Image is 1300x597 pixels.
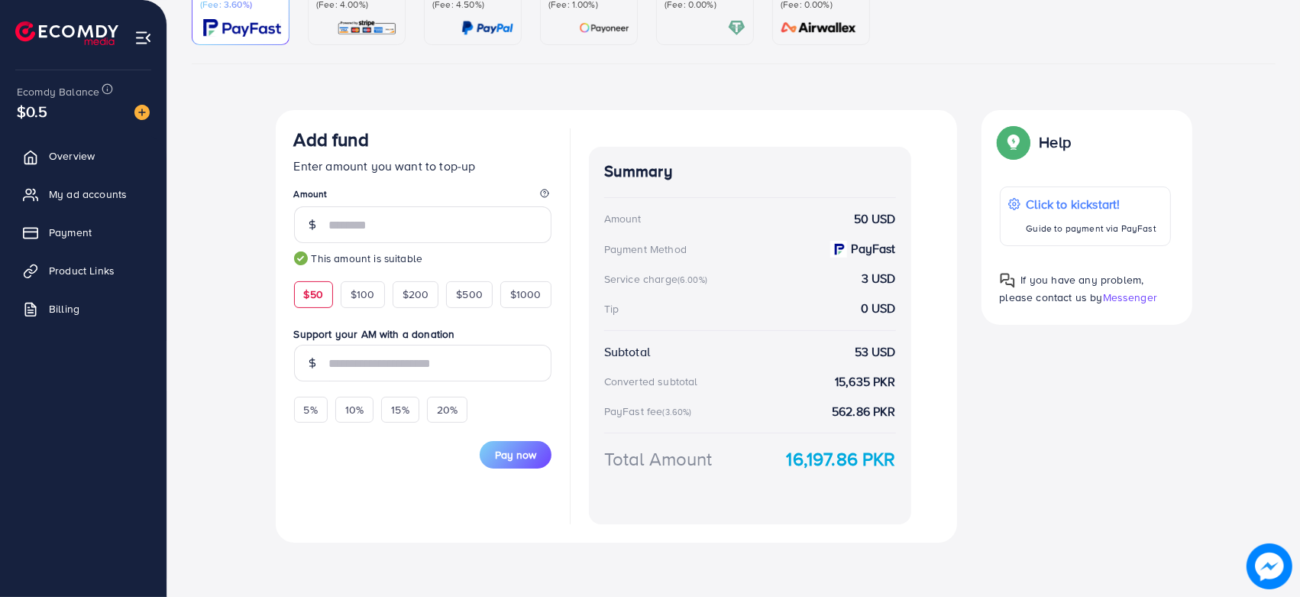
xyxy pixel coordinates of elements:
span: Ecomdy Balance [17,84,99,99]
div: PayFast fee [604,404,697,419]
a: Product Links [11,255,155,286]
span: 5% [304,402,318,417]
span: My ad accounts [49,187,127,202]
h3: Add fund [294,128,369,151]
p: Click to kickstart! [1027,195,1156,213]
div: Converted subtotal [604,374,698,389]
a: Payment [11,217,155,248]
small: (3.60%) [662,406,691,418]
strong: 3 USD [862,270,896,287]
img: payment [830,241,847,258]
div: Amount [604,211,642,226]
a: My ad accounts [11,179,155,209]
span: 10% [345,402,364,417]
img: Popup guide [1000,273,1015,288]
strong: 53 USD [855,343,896,361]
img: card [579,19,629,37]
a: Billing [11,294,155,324]
span: If you have any problem, please contact us by [1000,272,1144,305]
span: Billing [49,301,79,316]
p: Enter amount you want to top-up [294,157,551,175]
p: Help [1040,133,1072,151]
legend: Amount [294,187,551,206]
span: $50 [304,287,323,302]
img: image [1247,543,1292,589]
h4: Summary [604,162,896,181]
span: 15% [391,402,409,417]
img: menu [134,29,152,47]
a: Overview [11,141,155,171]
strong: PayFast [852,240,896,258]
strong: 15,635 PKR [835,373,896,391]
img: guide [294,251,308,265]
span: $1000 [510,287,542,302]
img: Popup guide [1000,128,1027,156]
div: Subtotal [604,343,650,361]
strong: 0 USD [861,300,896,317]
small: This amount is suitable [294,251,551,266]
img: card [203,19,281,37]
span: $100 [351,287,375,302]
div: Tip [604,301,619,316]
button: Pay now [480,441,551,469]
img: image [134,105,150,120]
span: $0.5 [17,100,48,122]
img: card [337,19,397,37]
img: logo [15,21,118,45]
small: (6.00%) [677,274,707,286]
img: card [728,19,745,37]
div: Payment Method [604,242,687,257]
span: $500 [456,287,483,302]
div: Service charge [604,271,712,287]
span: Product Links [49,263,115,278]
strong: 562.86 PKR [832,403,896,420]
p: Guide to payment via PayFast [1027,219,1156,238]
img: card [776,19,862,37]
span: Pay now [495,447,536,462]
strong: 16,197.86 PKR [787,446,896,472]
img: card [461,19,513,37]
span: Overview [49,148,95,164]
strong: 50 USD [854,210,896,228]
span: Messenger [1103,290,1157,305]
span: 20% [437,402,458,417]
div: Total Amount [604,446,713,472]
span: Payment [49,225,92,240]
label: Support your AM with a donation [294,326,551,342]
span: $200 [403,287,429,302]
